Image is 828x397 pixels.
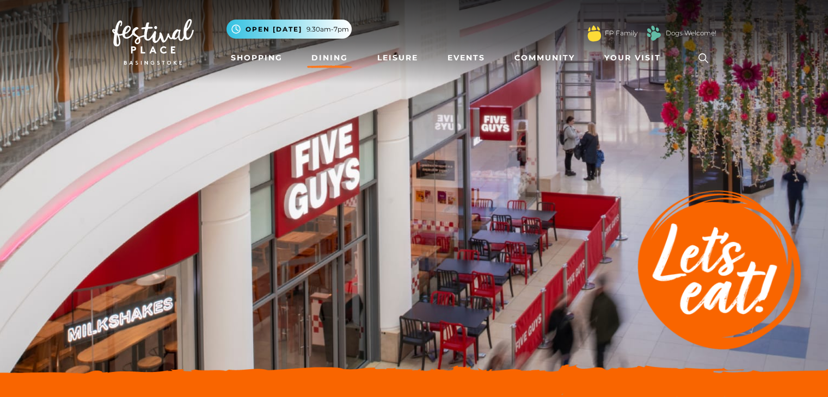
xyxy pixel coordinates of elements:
[226,48,287,68] a: Shopping
[510,48,579,68] a: Community
[600,48,671,68] a: Your Visit
[246,24,302,34] span: Open [DATE]
[443,48,489,68] a: Events
[605,28,637,38] a: FP Family
[666,28,716,38] a: Dogs Welcome!
[604,52,661,64] span: Your Visit
[226,20,352,39] button: Open [DATE] 9.30am-7pm
[306,24,349,34] span: 9.30am-7pm
[307,48,352,68] a: Dining
[373,48,422,68] a: Leisure
[112,19,194,65] img: Festival Place Logo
